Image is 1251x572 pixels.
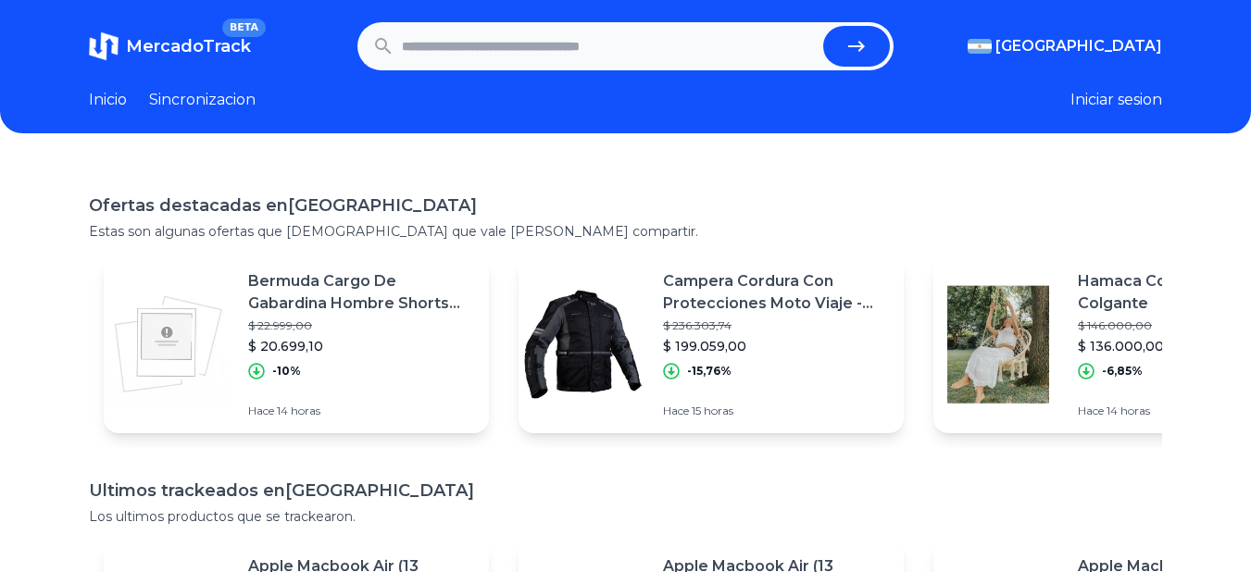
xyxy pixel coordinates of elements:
[272,364,301,379] p: -10%
[104,255,489,433] a: Featured imageBermuda Cargo De Gabardina Hombre Shorts Jogger Con Bolsillo$ 22.999,00$ 20.699,10-...
[519,280,648,409] img: Featured image
[995,35,1162,57] span: [GEOGRAPHIC_DATA]
[222,19,266,37] span: BETA
[519,255,904,433] a: Featured imageCampera Cordura Con Protecciones Moto Viaje - Velocity Shine$ 236.303,74$ 199.059,0...
[89,222,1162,241] p: Estas son algunas ofertas que [DEMOGRAPHIC_DATA] que vale [PERSON_NAME] compartir.
[126,36,251,56] span: MercadoTrack
[89,89,127,111] a: Inicio
[968,39,992,54] img: Argentina
[89,31,251,61] a: MercadoTrackBETA
[89,507,1162,526] p: Los ultimos productos que se trackearon.
[248,318,474,333] p: $ 22.999,00
[1102,364,1143,379] p: -6,85%
[663,270,889,315] p: Campera Cordura Con Protecciones Moto Viaje - Velocity Shine
[663,337,889,355] p: $ 199.059,00
[1070,89,1162,111] button: Iniciar sesion
[248,404,474,418] p: Hace 14 horas
[687,364,732,379] p: -15,76%
[89,193,1162,218] h1: Ofertas destacadas en [GEOGRAPHIC_DATA]
[248,270,474,315] p: Bermuda Cargo De Gabardina Hombre Shorts Jogger Con Bolsillo
[663,404,889,418] p: Hace 15 horas
[89,31,119,61] img: MercadoTrack
[248,337,474,355] p: $ 20.699,10
[149,89,256,111] a: Sincronizacion
[933,280,1063,409] img: Featured image
[104,280,233,409] img: Featured image
[968,35,1162,57] button: [GEOGRAPHIC_DATA]
[89,478,1162,504] h1: Ultimos trackeados en [GEOGRAPHIC_DATA]
[663,318,889,333] p: $ 236.303,74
